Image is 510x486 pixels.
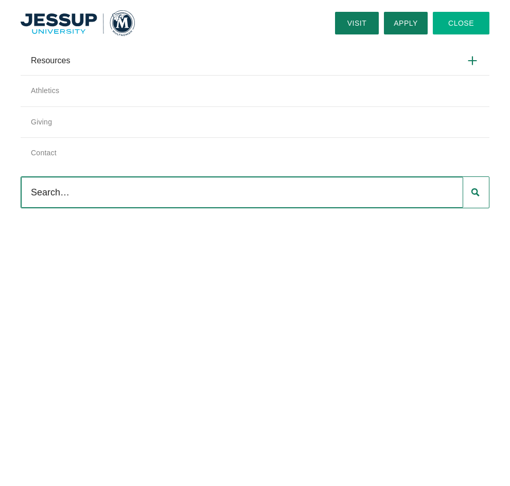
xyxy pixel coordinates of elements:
a: Athletics [21,75,489,106]
a: Contact [21,137,489,169]
button: Close [433,12,489,34]
img: Multnomah University Logo [21,10,135,36]
a: Giving [21,106,489,138]
input: Search [21,177,463,208]
a: Home [21,10,135,36]
a: Visit [335,12,379,34]
a: Apply [384,12,428,34]
span: Resources [31,56,70,66]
